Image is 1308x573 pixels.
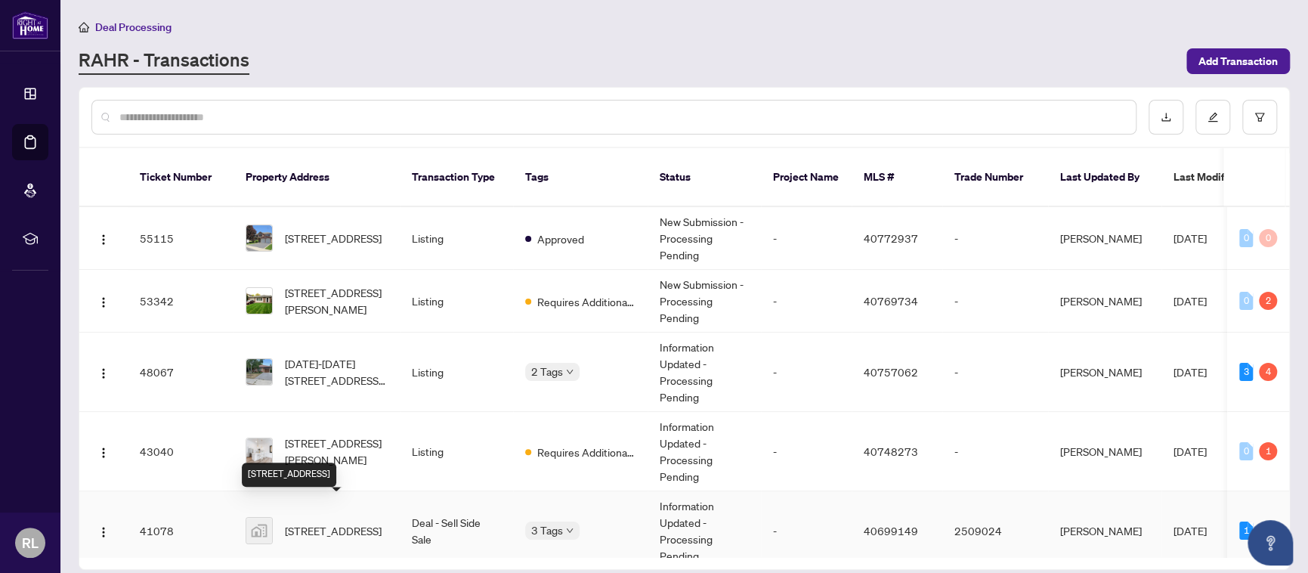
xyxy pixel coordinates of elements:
td: Listing [400,207,513,270]
button: edit [1195,100,1230,135]
th: Last Modified Date [1161,148,1297,207]
td: Listing [400,333,513,412]
td: 55115 [128,207,233,270]
td: 53342 [128,270,233,333]
button: Logo [91,289,116,313]
button: Logo [91,360,116,384]
span: edit [1208,112,1218,122]
td: [PERSON_NAME] [1048,412,1161,491]
img: Logo [97,447,110,459]
img: Logo [97,367,110,379]
td: - [942,270,1048,333]
img: thumbnail-img [246,518,272,544]
td: Information Updated - Processing Pending [648,333,761,412]
span: 3 Tags [531,522,563,539]
th: Transaction Type [400,148,513,207]
td: Information Updated - Processing Pending [648,412,761,491]
div: 0 [1239,229,1253,247]
div: 0 [1239,442,1253,460]
span: [DATE] [1173,365,1207,379]
div: 2 [1259,292,1277,310]
span: Requires Additional Docs [537,293,635,310]
span: Requires Additional Docs [537,444,635,460]
td: Information Updated - Processing Pending [648,491,761,571]
span: Add Transaction [1198,49,1278,73]
span: home [79,22,89,33]
button: Logo [91,226,116,250]
img: thumbnail-img [246,288,272,314]
td: - [942,412,1048,491]
td: 2509024 [942,491,1048,571]
td: [PERSON_NAME] [1048,333,1161,412]
span: filter [1254,112,1265,122]
span: down [566,368,574,376]
span: [STREET_ADDRESS] [285,230,382,246]
td: - [761,412,852,491]
span: 40699149 [864,524,918,537]
span: [DATE]-[DATE][STREET_ADDRESS][PERSON_NAME] [285,355,388,389]
td: Deal - Sell Side Sale [400,491,513,571]
td: 48067 [128,333,233,412]
button: Logo [91,439,116,463]
button: Open asap [1248,520,1293,565]
th: Tags [513,148,648,207]
td: New Submission - Processing Pending [648,270,761,333]
span: 40772937 [864,231,918,245]
span: Last Modified Date [1173,169,1266,185]
span: 40769734 [864,294,918,308]
td: 43040 [128,412,233,491]
img: thumbnail-img [246,359,272,385]
span: 2 Tags [531,363,563,380]
div: 1 [1239,522,1253,540]
td: [PERSON_NAME] [1048,207,1161,270]
td: New Submission - Processing Pending [648,207,761,270]
th: MLS # [852,148,942,207]
div: 0 [1259,229,1277,247]
img: Logo [97,234,110,246]
td: 41078 [128,491,233,571]
th: Ticket Number [128,148,233,207]
span: [DATE] [1173,444,1207,458]
span: [STREET_ADDRESS][PERSON_NAME] [285,435,388,468]
td: Listing [400,270,513,333]
th: Status [648,148,761,207]
div: [STREET_ADDRESS] [242,463,336,487]
td: - [942,207,1048,270]
img: logo [12,11,48,39]
td: [PERSON_NAME] [1048,491,1161,571]
td: Listing [400,412,513,491]
img: thumbnail-img [246,225,272,251]
span: [DATE] [1173,231,1207,245]
td: - [761,270,852,333]
td: - [761,207,852,270]
span: 40748273 [864,444,918,458]
span: [STREET_ADDRESS] [285,522,382,539]
button: Add Transaction [1186,48,1290,74]
button: download [1149,100,1183,135]
div: 1 [1259,442,1277,460]
span: [DATE] [1173,294,1207,308]
span: Approved [537,231,584,247]
div: 4 [1259,363,1277,381]
span: download [1161,112,1171,122]
td: [PERSON_NAME] [1048,270,1161,333]
td: - [761,333,852,412]
td: - [761,491,852,571]
th: Last Updated By [1048,148,1161,207]
span: [STREET_ADDRESS][PERSON_NAME] [285,284,388,317]
span: down [566,527,574,534]
img: thumbnail-img [246,438,272,464]
div: 0 [1239,292,1253,310]
th: Property Address [233,148,400,207]
th: Trade Number [942,148,1048,207]
span: 40757062 [864,365,918,379]
th: Project Name [761,148,852,207]
img: Logo [97,296,110,308]
span: Deal Processing [95,20,172,34]
img: Logo [97,526,110,538]
div: 3 [1239,363,1253,381]
span: [DATE] [1173,524,1207,537]
a: RAHR - Transactions [79,48,249,75]
td: - [942,333,1048,412]
button: filter [1242,100,1277,135]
